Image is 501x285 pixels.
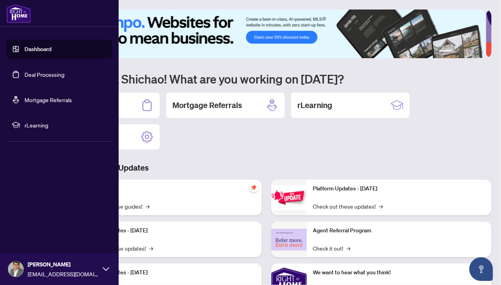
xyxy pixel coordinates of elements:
h3: Brokerage & Industry Updates [41,162,492,173]
a: Deal Processing [25,71,64,78]
a: Dashboard [25,46,51,53]
a: Check it out!→ [313,244,351,253]
span: pushpin [249,183,259,192]
button: 3 [461,50,465,53]
span: → [149,244,153,253]
img: Platform Updates - June 23, 2025 [271,185,307,210]
button: 4 [468,50,471,53]
span: → [146,202,149,211]
p: Platform Updates - [DATE] [83,268,255,277]
h2: Mortgage Referrals [172,100,242,111]
img: Slide 0 [41,9,486,58]
h2: rLearning [297,100,332,111]
p: Agent Referral Program [313,226,486,235]
h1: Welcome back Shichao! What are you working on [DATE]? [41,71,492,86]
a: Check out these updates!→ [313,202,383,211]
p: We want to hear what you think! [313,268,486,277]
button: 1 [439,50,452,53]
img: Agent Referral Program [271,229,307,251]
button: Open asap [469,257,493,281]
img: Profile Icon [8,262,23,277]
span: rLearning [25,121,107,129]
span: → [347,244,351,253]
p: Self-Help [83,184,255,193]
a: Mortgage Referrals [25,96,72,103]
span: [PERSON_NAME] [28,260,99,269]
span: [EMAIL_ADDRESS][DOMAIN_NAME] [28,270,99,278]
p: Platform Updates - [DATE] [313,184,486,193]
button: 5 [474,50,477,53]
span: → [379,202,383,211]
img: logo [6,4,31,23]
p: Platform Updates - [DATE] [83,226,255,235]
button: 6 [480,50,484,53]
button: 2 [455,50,458,53]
